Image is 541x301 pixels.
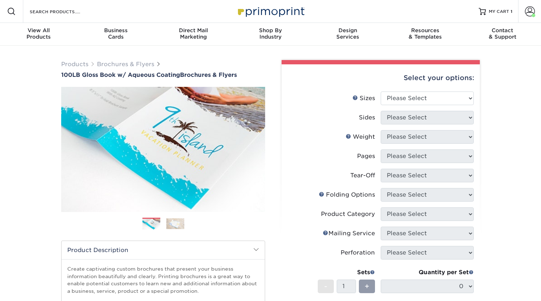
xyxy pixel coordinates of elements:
[155,23,232,46] a: Direct MailMarketing
[464,27,541,34] span: Contact
[464,23,541,46] a: Contact& Support
[61,61,88,68] a: Products
[61,71,265,78] a: 100LB Gloss Book w/ Aqueous CoatingBrochures & Flyers
[77,27,155,34] span: Business
[155,27,232,34] span: Direct Mail
[324,281,327,292] span: -
[309,27,386,40] div: Services
[97,61,154,68] a: Brochures & Flyers
[381,268,474,277] div: Quantity per Set
[318,268,375,277] div: Sets
[155,27,232,40] div: Marketing
[232,27,309,40] div: Industry
[61,71,180,78] span: 100LB Gloss Book w/ Aqueous Coating
[323,229,375,238] div: Mailing Service
[61,79,265,220] img: 100LB Gloss Book<br/>w/ Aqueous Coating 01
[511,9,512,14] span: 1
[142,218,160,231] img: Brochures & Flyers 01
[359,113,375,122] div: Sides
[232,23,309,46] a: Shop ByIndustry
[386,27,464,40] div: & Templates
[352,94,375,103] div: Sizes
[77,27,155,40] div: Cards
[61,71,265,78] h1: Brochures & Flyers
[464,27,541,40] div: & Support
[365,281,369,292] span: +
[386,27,464,34] span: Resources
[166,218,184,229] img: Brochures & Flyers 02
[62,241,265,259] h2: Product Description
[350,171,375,180] div: Tear-Off
[287,64,474,92] div: Select your options:
[77,23,155,46] a: BusinessCards
[386,23,464,46] a: Resources& Templates
[309,27,386,34] span: Design
[235,4,306,19] img: Primoprint
[319,191,375,199] div: Folding Options
[321,210,375,218] div: Product Category
[489,9,509,15] span: MY CART
[346,133,375,141] div: Weight
[309,23,386,46] a: DesignServices
[357,152,375,161] div: Pages
[232,27,309,34] span: Shop By
[341,248,375,257] div: Perforation
[29,7,99,16] input: SEARCH PRODUCTS.....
